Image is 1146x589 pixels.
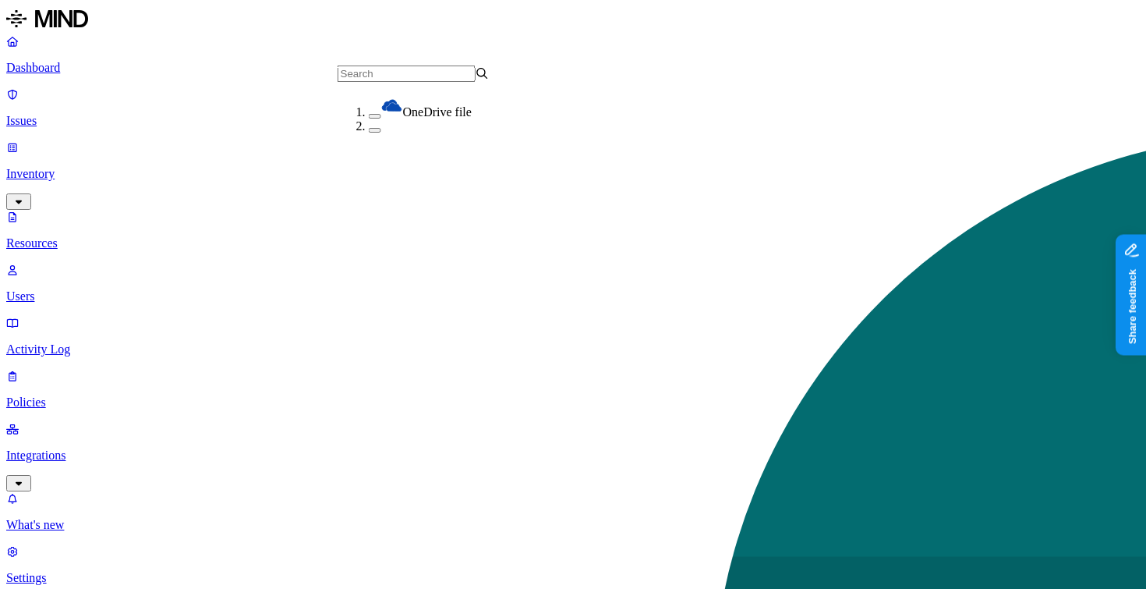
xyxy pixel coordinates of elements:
[403,105,472,119] span: OneDrive file
[6,6,88,31] img: MIND
[6,236,1140,250] p: Resources
[6,422,1140,489] a: Integrations
[6,449,1140,463] p: Integrations
[6,342,1140,357] p: Activity Log
[6,491,1140,532] a: What's new
[6,369,1140,410] a: Policies
[6,316,1140,357] a: Activity Log
[6,210,1140,250] a: Resources
[6,545,1140,585] a: Settings
[6,518,1140,532] p: What's new
[338,66,476,82] input: Search
[381,94,403,116] img: onedrive.svg
[6,396,1140,410] p: Policies
[6,61,1140,75] p: Dashboard
[6,34,1140,75] a: Dashboard
[6,87,1140,128] a: Issues
[6,571,1140,585] p: Settings
[6,140,1140,208] a: Inventory
[6,263,1140,303] a: Users
[6,167,1140,181] p: Inventory
[6,289,1140,303] p: Users
[6,114,1140,128] p: Issues
[6,6,1140,34] a: MIND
